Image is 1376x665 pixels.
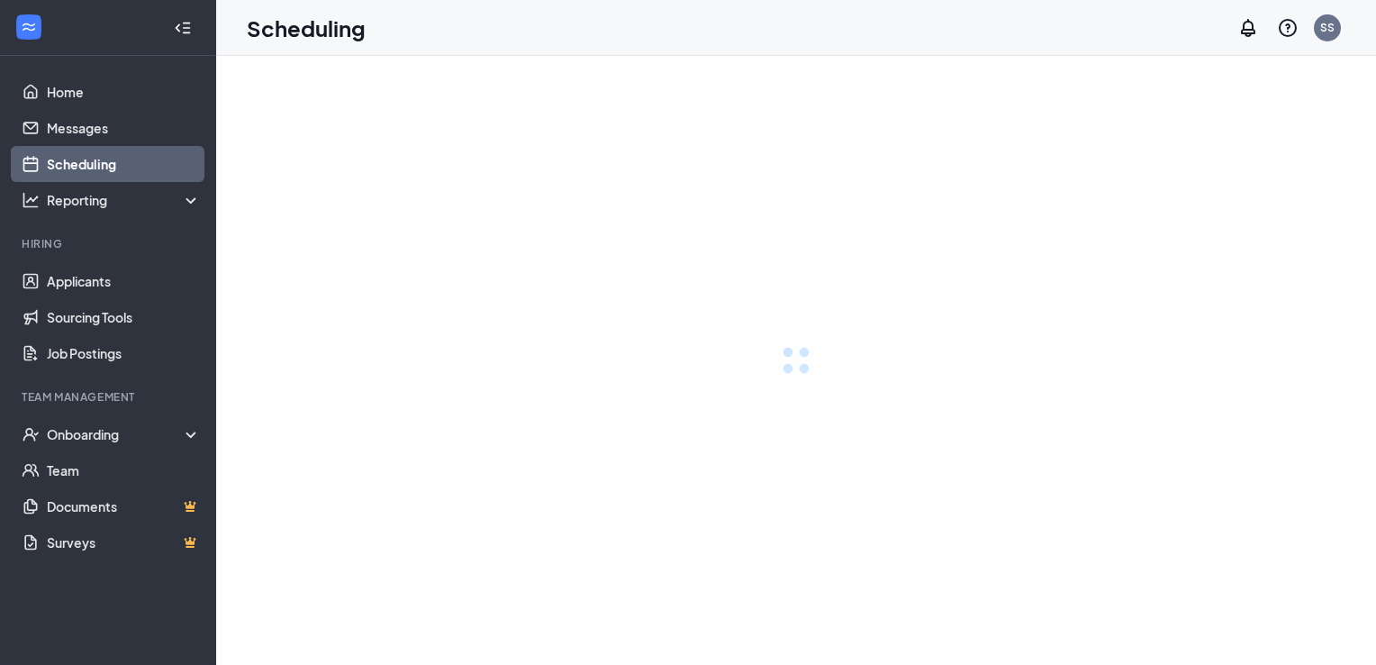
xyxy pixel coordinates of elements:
[22,425,40,443] svg: UserCheck
[47,335,201,371] a: Job Postings
[20,18,38,36] svg: WorkstreamLogo
[47,74,201,110] a: Home
[174,19,192,37] svg: Collapse
[47,299,201,335] a: Sourcing Tools
[47,110,201,146] a: Messages
[1277,17,1299,39] svg: QuestionInfo
[47,425,202,443] div: Onboarding
[47,146,201,182] a: Scheduling
[22,236,197,251] div: Hiring
[47,452,201,488] a: Team
[22,389,197,405] div: Team Management
[1320,20,1335,35] div: SS
[247,13,366,43] h1: Scheduling
[47,524,201,560] a: SurveysCrown
[47,488,201,524] a: DocumentsCrown
[47,263,201,299] a: Applicants
[47,191,202,209] div: Reporting
[1237,17,1259,39] svg: Notifications
[22,191,40,209] svg: Analysis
